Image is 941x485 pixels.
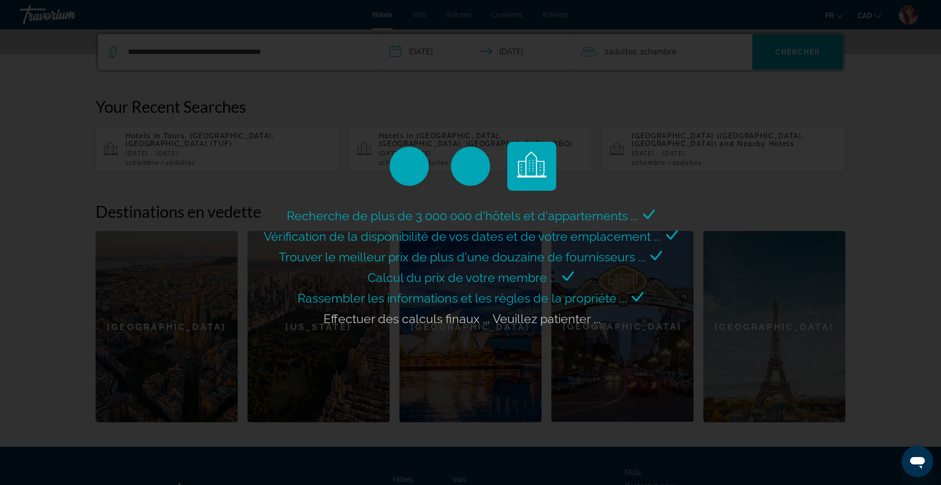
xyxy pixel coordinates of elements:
[368,270,557,285] span: Calcul du prix de votre membre ...
[279,250,645,264] span: Trouver le meilleur prix de plus d'une douzaine de fournisseurs ...
[287,208,638,223] span: Recherche de plus de 3 000 000 d'hôtels et d'appartements ...
[323,311,601,326] span: Effectuer des calculs finaux ... Veuillez patienter ...
[902,446,933,477] iframe: Bouton de lancement de la fenêtre de messagerie
[297,291,627,306] span: Rassembler les informations et les règles de la propriété ...
[264,229,661,244] span: Vérification de la disponibilité de vos dates et de votre emplacement ...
